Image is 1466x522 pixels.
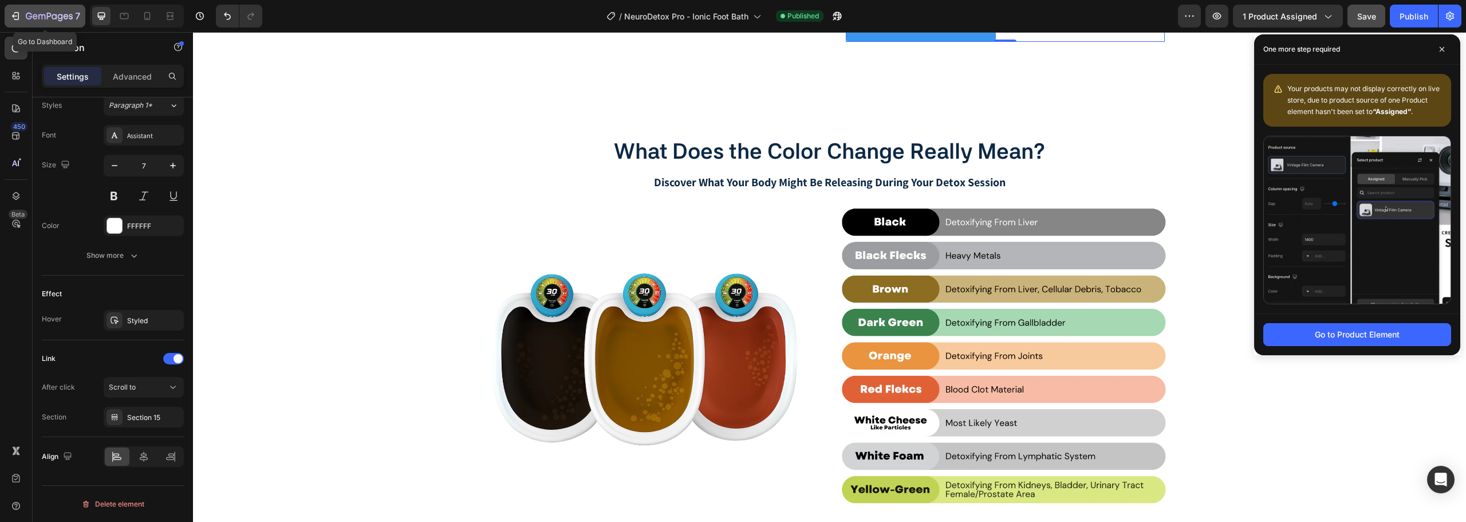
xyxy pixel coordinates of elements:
[109,383,136,391] span: Scroll to
[127,131,181,141] div: Assistant
[127,221,181,231] div: FFFFFF
[1347,5,1385,28] button: Save
[216,5,262,28] div: Undo/Redo
[42,289,62,299] div: Effect
[81,497,144,511] div: Delete element
[42,158,72,173] div: Size
[9,210,27,219] div: Beta
[42,245,184,266] button: Show more
[11,122,27,131] div: 450
[127,413,181,423] div: Section 15
[193,32,1466,522] iframe: Design area
[1287,84,1440,116] span: Your products may not display correctly on live store, due to product source of one Product eleme...
[109,100,152,111] span: Paragraph 1*
[113,70,152,83] p: Advanced
[787,11,819,21] span: Published
[42,495,184,513] button: Delete element
[1315,328,1400,340] div: Go to Product Element
[1263,44,1340,55] p: One more step required
[1243,10,1317,22] span: 1 product assigned
[42,412,66,422] div: Section
[1373,107,1411,116] b: “Assigned”
[1263,323,1451,346] button: Go to Product Element
[1357,11,1376,21] span: Save
[127,316,181,326] div: Styled
[57,70,89,83] p: Settings
[293,166,610,482] img: gempages_498748544581108509-9ab5feec-834c-4e6f-ba21-8335e0f858a1.webp
[42,354,56,364] div: Link
[56,41,153,54] p: Button
[1390,5,1438,28] button: Publish
[624,10,748,22] span: NeuroDetox Pro - Ionic Foot Bath
[645,160,980,495] img: gempages_498748544581108509-70d0161d-4545-4ea3-a257-0a5039c60216.webp
[104,377,184,398] button: Scroll to
[104,95,184,116] button: Paragraph 1*
[75,9,80,23] p: 7
[619,10,622,22] span: /
[42,221,60,231] div: Color
[42,314,62,324] div: Hover
[1400,10,1428,22] div: Publish
[42,100,62,111] div: Styles
[5,5,85,28] button: 7
[461,143,813,158] strong: Discover What Your Body Might Be Releasing During Your Detox Session
[42,449,74,465] div: Align
[1427,466,1455,493] div: Open Intercom Messenger
[1233,5,1343,28] button: 1 product assigned
[42,130,56,140] div: Font
[42,382,75,393] div: After click
[86,250,140,261] div: Show more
